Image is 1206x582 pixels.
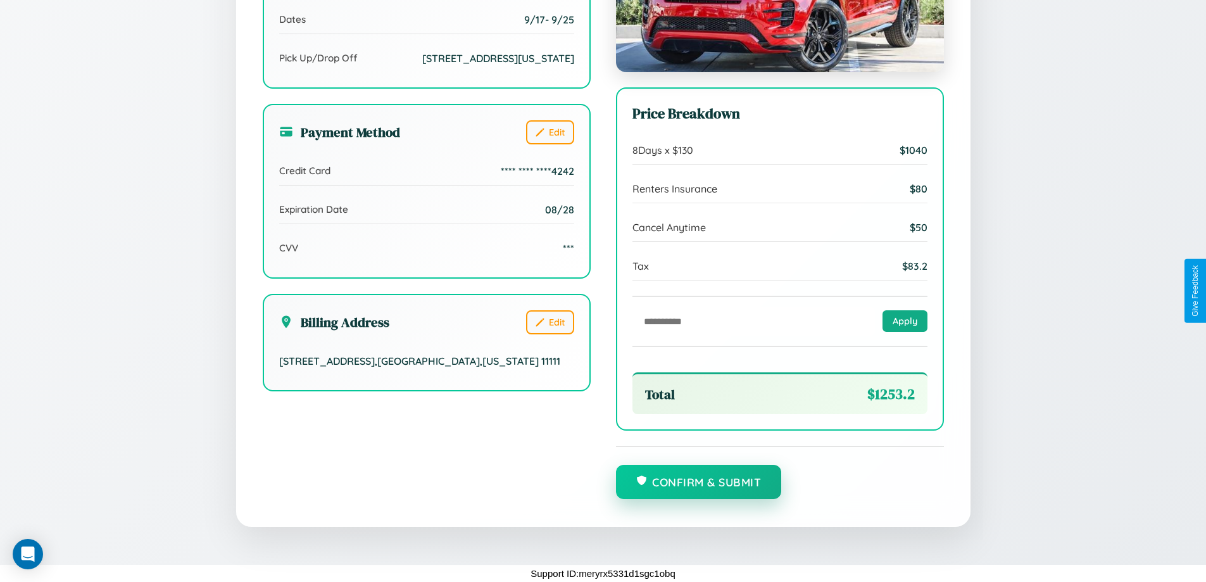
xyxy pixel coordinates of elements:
span: [STREET_ADDRESS][US_STATE] [422,52,574,65]
button: Edit [526,120,574,144]
span: $ 83.2 [902,260,927,272]
div: Give Feedback [1191,265,1200,317]
span: [STREET_ADDRESS] , [GEOGRAPHIC_DATA] , [US_STATE] 11111 [279,355,560,367]
p: Support ID: meryrx5331d1sgc1obq [531,565,675,582]
button: Apply [883,310,927,332]
span: Dates [279,13,306,25]
span: Renters Insurance [632,182,717,195]
button: Edit [526,310,574,334]
span: Expiration Date [279,203,348,215]
div: Open Intercom Messenger [13,539,43,569]
h3: Price Breakdown [632,104,927,123]
h3: Payment Method [279,123,400,141]
span: Tax [632,260,649,272]
span: 9 / 17 - 9 / 25 [524,13,574,26]
span: Credit Card [279,165,330,177]
span: $ 1040 [900,144,927,156]
span: Cancel Anytime [632,221,706,234]
span: $ 1253.2 [867,384,915,404]
span: 08/28 [545,203,574,216]
span: Pick Up/Drop Off [279,52,358,64]
span: Total [645,385,675,403]
span: CVV [279,242,298,254]
h3: Billing Address [279,313,389,331]
span: $ 50 [910,221,927,234]
button: Confirm & Submit [616,465,782,499]
span: 8 Days x $ 130 [632,144,693,156]
span: $ 80 [910,182,927,195]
